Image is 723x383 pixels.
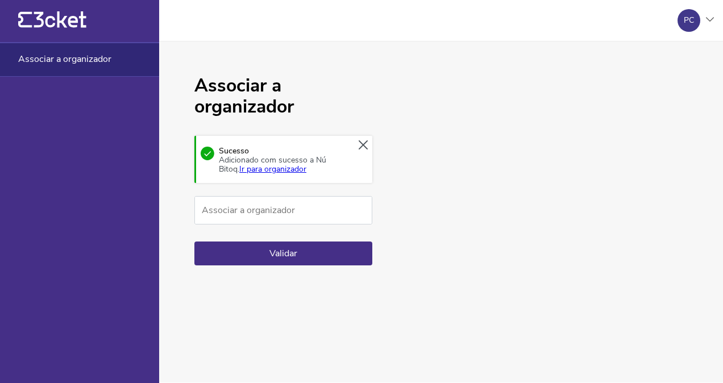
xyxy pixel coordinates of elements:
[18,12,32,28] g: {' '}
[194,76,372,118] h1: Associar a organizador
[219,156,351,174] div: Adicionado com sucesso a Nú Bitoq.
[194,196,372,224] input: Associar a organizador
[194,242,372,265] button: Validar
[214,147,351,174] div: Sucesso
[684,16,694,25] div: PC
[18,23,86,31] a: {' '}
[239,164,306,174] a: Ir para organizador
[18,54,111,64] span: Associar a organizador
